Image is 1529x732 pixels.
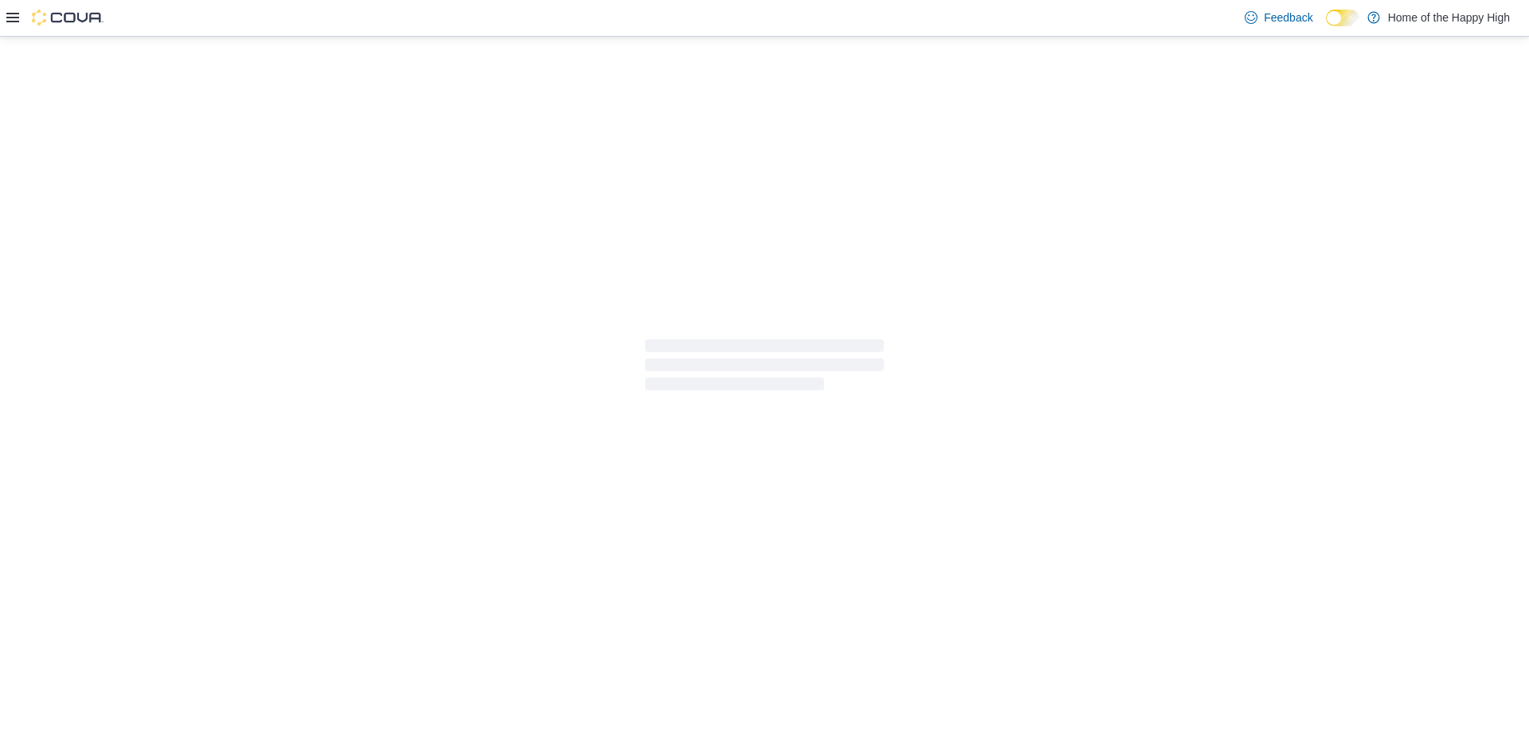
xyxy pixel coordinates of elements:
span: Dark Mode [1326,26,1327,27]
span: Feedback [1264,10,1312,25]
input: Dark Mode [1326,10,1359,26]
img: Cova [32,10,104,25]
a: Feedback [1238,2,1319,33]
span: Loading [645,343,884,393]
p: Home of the Happy High [1388,8,1510,27]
